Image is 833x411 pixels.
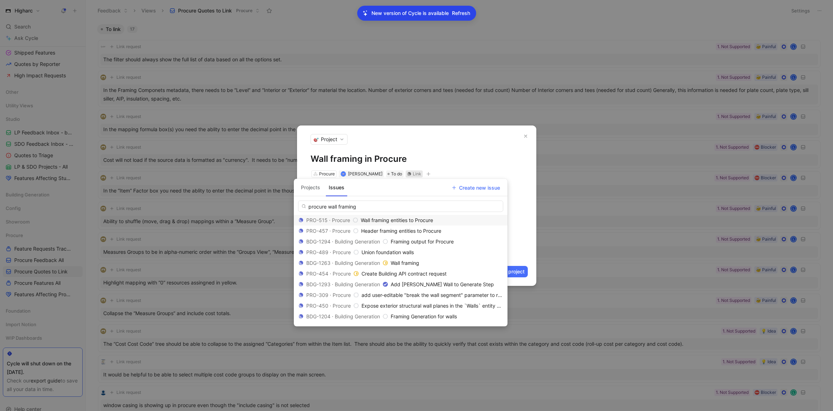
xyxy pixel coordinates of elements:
span: Header framing entities to Procure [361,228,441,234]
button: Issues [326,182,347,193]
svg: Backlog [383,314,388,319]
div: BDG-1294 · Building Generation [298,237,388,246]
span: [PERSON_NAME] [348,171,382,176]
svg: Done [383,282,388,287]
div: BDG-1293 · Building Generation [298,280,388,289]
span: Create Building API contract request [361,271,447,277]
img: avatar [342,172,345,176]
div: PRO-515 · Procure [298,216,358,225]
span: add user-editable "break the wall segment" parameter to room edge [361,292,521,298]
svg: Backlog [354,250,359,255]
div: Link [413,170,421,178]
div: BDG-1263 · Building Generation [298,259,388,267]
svg: Backlog [354,293,359,298]
svg: In Progress [354,271,359,276]
span: Union foundation walls [361,249,414,255]
div: To do [386,170,404,178]
span: Framing Generation for walls [391,313,457,319]
button: Create project [488,266,528,277]
div: PRO-457 · Procure [298,227,358,235]
span: Create new issue [452,183,500,192]
svg: Backlog [383,239,388,244]
img: 🎯 [314,137,319,142]
div: Procure [319,170,335,178]
svg: In Progress [383,261,388,266]
div: PRO-454 · Procure [298,269,359,278]
h1: Wall framing in Procure [311,153,523,165]
svg: Backlog [354,303,359,308]
span: Expose exterior structural wall planes in the `Walls` entity - Pull in [PERSON_NAME] end roof walls [361,303,589,309]
span: Framing output for Procure [391,238,454,245]
span: Wall framing [391,260,419,266]
div: PRO-450 · Procure [298,302,359,310]
svg: Backlog [353,218,358,223]
svg: Backlog [353,228,358,233]
span: Add [PERSON_NAME] Wall to Generate Step [391,281,494,287]
div: PRO-309 · Procure [298,291,359,299]
button: Projects [298,182,323,193]
span: To do [391,170,402,178]
span: Project [321,136,337,143]
button: Create new issue [449,182,503,193]
div: PRO-489 · Procure [298,248,359,257]
span: Wall framing entities to Procure [361,217,433,223]
input: Search... [298,201,503,212]
div: BDG-1204 · Building Generation [298,312,388,321]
